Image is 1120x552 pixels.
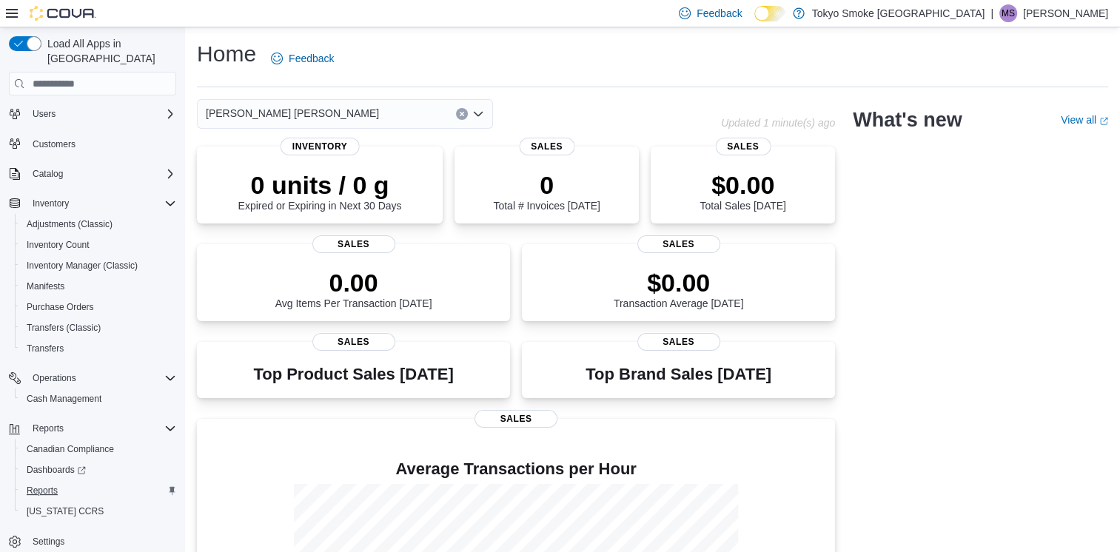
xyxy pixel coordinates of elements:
p: 0 [493,170,600,200]
span: Feedback [289,51,334,66]
span: Operations [33,372,76,384]
button: Catalog [27,165,69,183]
a: Feedback [265,44,340,73]
button: Customers [3,133,182,155]
div: Total # Invoices [DATE] [493,170,600,212]
a: Transfers [21,340,70,357]
a: View allExternal link [1061,114,1108,126]
svg: External link [1099,117,1108,126]
span: Settings [33,536,64,548]
span: Customers [33,138,76,150]
p: | [990,4,993,22]
a: Settings [27,533,70,551]
span: Users [33,108,56,120]
div: Transaction Average [DATE] [614,268,744,309]
span: Washington CCRS [21,502,176,520]
span: Sales [715,138,771,155]
button: Operations [27,369,82,387]
button: [US_STATE] CCRS [15,501,182,522]
span: [US_STATE] CCRS [27,505,104,517]
span: Catalog [27,165,176,183]
button: Inventory [3,193,182,214]
span: Feedback [697,6,742,21]
button: Transfers [15,338,182,359]
span: Transfers [27,343,64,354]
span: Dashboards [21,461,176,479]
a: Reports [21,482,64,499]
a: Adjustments (Classic) [21,215,118,233]
button: Transfers (Classic) [15,317,182,338]
h4: Average Transactions per Hour [209,460,823,478]
p: 0.00 [275,268,432,297]
span: Dark Mode [754,21,755,22]
a: Inventory Count [21,236,95,254]
span: Adjustments (Classic) [21,215,176,233]
button: Adjustments (Classic) [15,214,182,235]
h3: Top Product Sales [DATE] [253,366,453,383]
button: Users [3,104,182,124]
span: Canadian Compliance [21,440,176,458]
span: Manifests [27,280,64,292]
h3: Top Brand Sales [DATE] [586,366,771,383]
span: Canadian Compliance [27,443,114,455]
p: $0.00 [614,268,744,297]
span: Inventory [27,195,176,212]
button: Reports [3,418,182,439]
span: Users [27,105,176,123]
span: Manifests [21,277,176,295]
span: Sales [637,235,720,253]
p: 0 units / 0 g [238,170,402,200]
a: Cash Management [21,390,107,408]
span: Load All Apps in [GEOGRAPHIC_DATA] [41,36,176,66]
button: Clear input [456,108,468,120]
button: Users [27,105,61,123]
h2: What's new [853,108,962,132]
span: Sales [312,235,395,253]
span: Dashboards [27,464,86,476]
a: [US_STATE] CCRS [21,502,110,520]
a: Purchase Orders [21,298,100,316]
a: Customers [27,135,81,153]
button: Purchase Orders [15,297,182,317]
h1: Home [197,39,256,69]
span: Inventory Manager (Classic) [27,260,138,272]
span: Sales [637,333,720,351]
span: Operations [27,369,176,387]
p: $0.00 [700,170,785,200]
span: Inventory [33,198,69,209]
span: [PERSON_NAME] [PERSON_NAME] [206,104,379,122]
span: Transfers [21,340,176,357]
button: Cash Management [15,388,182,409]
span: Inventory Count [27,239,90,251]
span: Reports [33,423,64,434]
p: [PERSON_NAME] [1023,4,1108,22]
button: Reports [15,480,182,501]
div: Makenna Simon [999,4,1017,22]
button: Inventory Count [15,235,182,255]
p: Updated 1 minute(s) ago [721,117,835,129]
button: Canadian Compliance [15,439,182,460]
span: Cash Management [21,390,176,408]
span: Reports [27,485,58,497]
a: Dashboards [21,461,92,479]
button: Open list of options [472,108,484,120]
button: Operations [3,368,182,388]
div: Total Sales [DATE] [700,170,785,212]
span: Inventory [281,138,360,155]
span: Reports [27,420,176,437]
span: Catalog [33,168,63,180]
a: Inventory Manager (Classic) [21,257,144,275]
span: MS [1002,4,1015,22]
span: Purchase Orders [21,298,176,316]
a: Transfers (Classic) [21,319,107,337]
a: Canadian Compliance [21,440,120,458]
button: Inventory [27,195,75,212]
p: Tokyo Smoke [GEOGRAPHIC_DATA] [812,4,985,22]
span: Sales [312,333,395,351]
span: Settings [27,532,176,551]
span: Purchase Orders [27,301,94,313]
span: Inventory Count [21,236,176,254]
span: Transfers (Classic) [21,319,176,337]
span: Sales [475,410,557,428]
span: Inventory Manager (Classic) [21,257,176,275]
